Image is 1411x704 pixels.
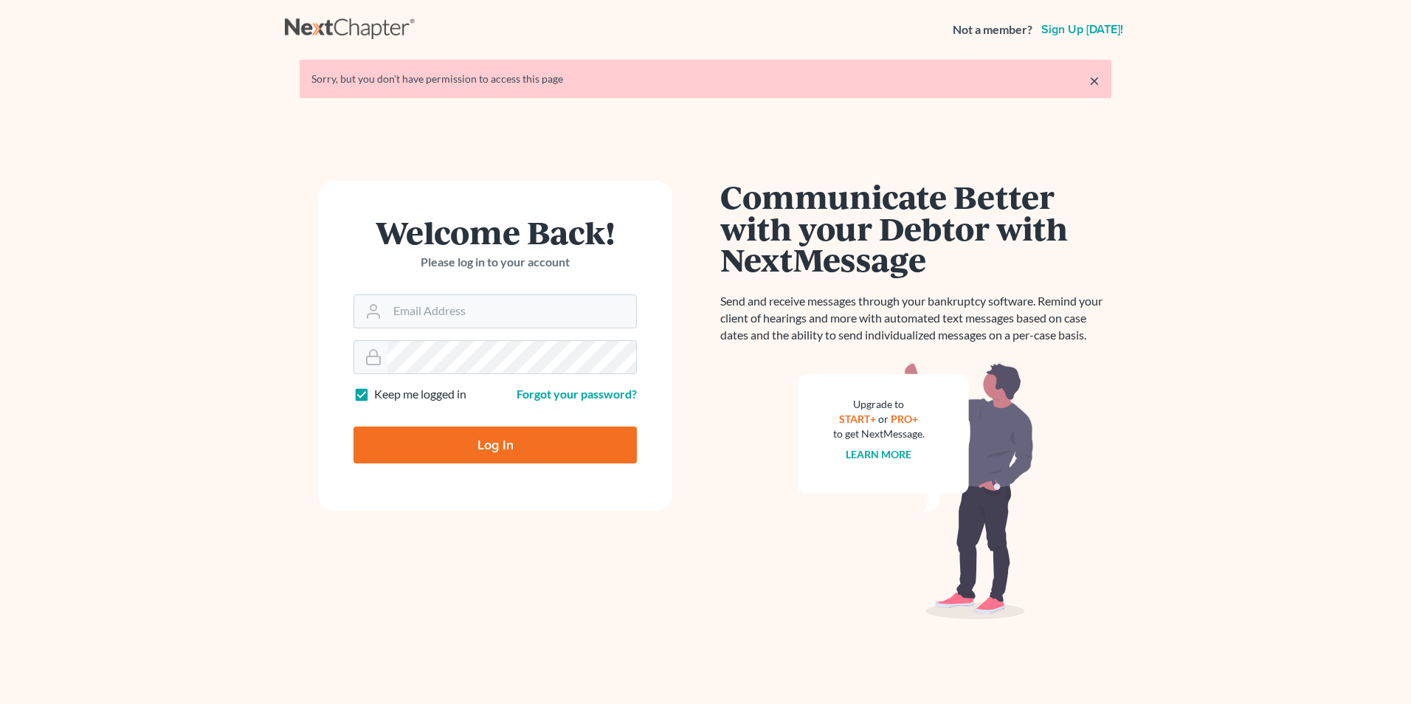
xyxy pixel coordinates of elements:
a: Learn more [846,448,912,460]
p: Send and receive messages through your bankruptcy software. Remind your client of hearings and mo... [720,293,1111,344]
div: Sorry, but you don't have permission to access this page [311,72,1100,86]
a: Sign up [DATE]! [1038,24,1126,35]
h1: Communicate Better with your Debtor with NextMessage [720,181,1111,275]
div: to get NextMessage. [833,427,925,441]
strong: Not a member? [953,21,1032,38]
label: Keep me logged in [374,386,466,403]
span: or [879,413,889,425]
img: nextmessage_bg-59042aed3d76b12b5cd301f8e5b87938c9018125f34e5fa2b7a6b67550977c72.svg [798,362,1034,620]
a: × [1089,72,1100,89]
div: Upgrade to [833,397,925,412]
a: PRO+ [891,413,919,425]
input: Log In [353,427,637,463]
input: Email Address [387,295,636,328]
a: START+ [840,413,877,425]
p: Please log in to your account [353,254,637,271]
a: Forgot your password? [517,387,637,401]
h1: Welcome Back! [353,216,637,248]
